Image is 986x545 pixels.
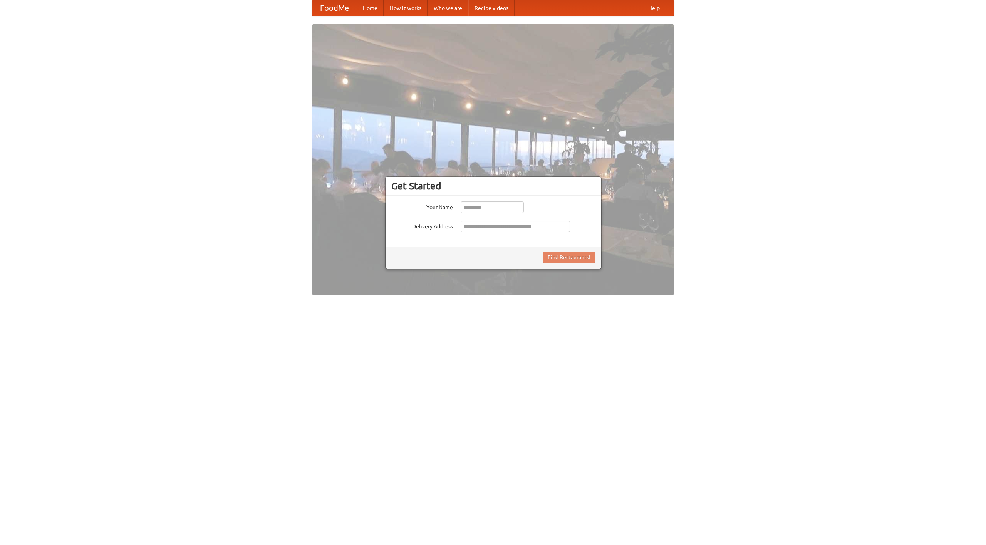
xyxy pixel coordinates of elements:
a: How it works [384,0,428,16]
a: FoodMe [312,0,357,16]
a: Home [357,0,384,16]
a: Recipe videos [468,0,515,16]
h3: Get Started [391,180,595,192]
a: Help [642,0,666,16]
a: Who we are [428,0,468,16]
button: Find Restaurants! [543,252,595,263]
label: Delivery Address [391,221,453,230]
label: Your Name [391,201,453,211]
